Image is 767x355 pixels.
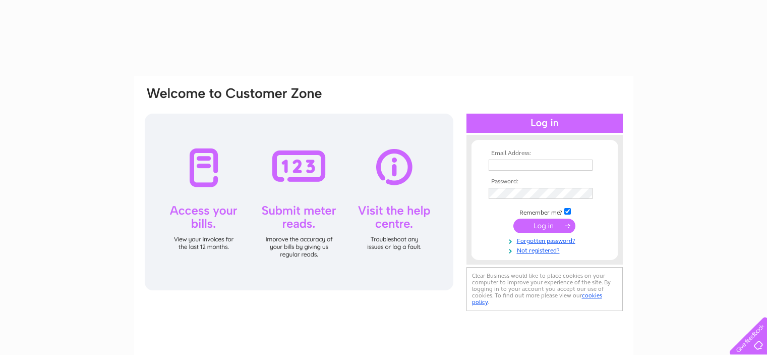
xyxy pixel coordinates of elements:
th: Password: [486,178,603,185]
a: Not registered? [489,245,603,255]
div: Clear Business would like to place cookies on your computer to improve your experience of the sit... [466,267,623,311]
input: Submit [513,219,575,233]
a: Forgotten password? [489,235,603,245]
th: Email Address: [486,150,603,157]
td: Remember me? [486,207,603,217]
a: cookies policy [472,292,602,306]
